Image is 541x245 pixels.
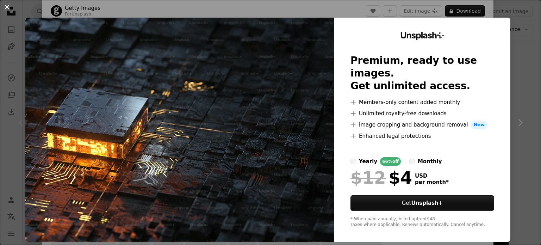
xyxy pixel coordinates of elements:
input: monthly [409,159,415,164]
div: * When paid annually, billed upfront $48 Taxes where applicable. Renews automatically. Cancel any... [350,216,494,228]
div: $4 [350,169,412,187]
div: monthly [418,157,442,166]
li: Image cropping and background removal [350,121,494,129]
li: Enhanced legal protections [350,132,494,140]
span: New [471,121,488,129]
h2: Premium, ready to use images. Get unlimited access. [350,54,494,92]
span: USD [415,173,449,179]
button: GetUnsplash+ [350,195,494,211]
div: yearly [359,157,377,166]
span: $12 [350,169,386,187]
li: Unlimited royalty-free downloads [350,109,494,118]
input: yearly66%off [350,159,356,164]
div: 66% off [380,157,401,166]
strong: Unsplash+ [411,200,443,206]
span: per month * [415,179,449,185]
li: Members-only content added monthly [350,98,494,106]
